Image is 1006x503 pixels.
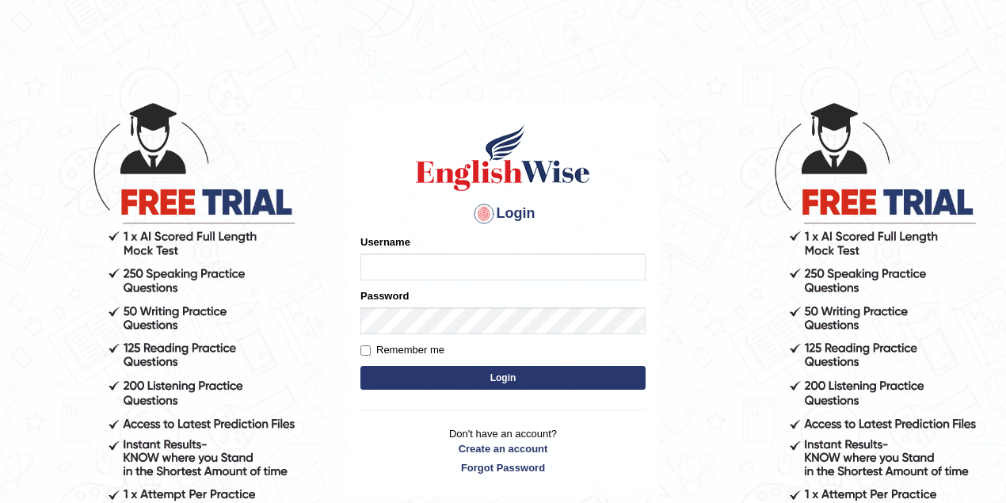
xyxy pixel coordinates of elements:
[360,460,646,475] a: Forgot Password
[360,426,646,475] p: Don't have an account?
[360,288,409,303] label: Password
[360,201,646,227] h4: Login
[360,345,371,356] input: Remember me
[360,342,444,358] label: Remember me
[360,234,410,250] label: Username
[413,122,593,193] img: Logo of English Wise sign in for intelligent practice with AI
[360,441,646,456] a: Create an account
[360,366,646,390] button: Login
